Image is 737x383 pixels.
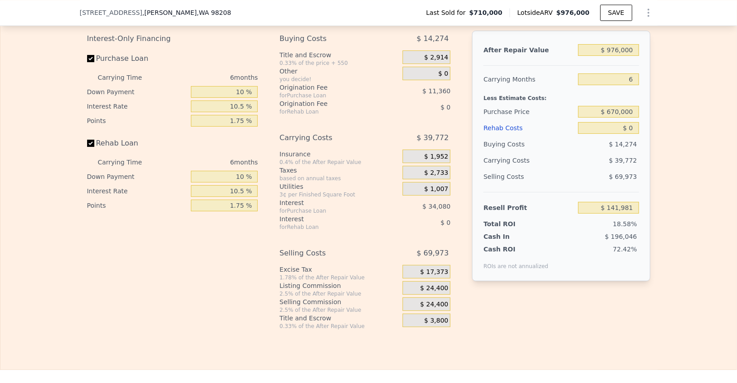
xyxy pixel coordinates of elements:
[483,232,540,241] div: Cash In
[483,200,575,216] div: Resell Profit
[483,152,540,169] div: Carrying Costs
[424,153,448,161] span: $ 1,952
[279,245,380,261] div: Selling Costs
[420,268,448,276] span: $ 17,373
[483,219,540,228] div: Total ROI
[87,85,188,99] div: Down Payment
[483,87,639,104] div: Less Estimate Costs:
[422,203,450,210] span: $ 34,080
[426,8,469,17] span: Last Sold for
[483,104,575,120] div: Purchase Price
[469,8,503,17] span: $710,000
[609,157,637,164] span: $ 39,772
[279,306,399,314] div: 2.5% of the After Repair Value
[438,70,448,78] span: $ 0
[279,323,399,330] div: 0.33% of the After Repair Value
[440,104,450,111] span: $ 0
[483,120,575,136] div: Rehab Costs
[87,114,188,128] div: Points
[142,8,231,17] span: , [PERSON_NAME]
[483,42,575,58] div: After Repair Value
[87,31,258,47] div: Interest-Only Financing
[483,254,548,270] div: ROIs are not annualized
[420,301,448,309] span: $ 24,400
[279,290,399,297] div: 2.5% of the After Repair Value
[279,214,380,223] div: Interest
[80,8,143,17] span: [STREET_ADDRESS]
[424,185,448,193] span: $ 1,007
[87,50,188,67] label: Purchase Loan
[483,169,575,185] div: Selling Costs
[279,182,399,191] div: Utilities
[605,233,637,240] span: $ 196,046
[483,245,548,254] div: Cash ROI
[483,136,575,152] div: Buying Costs
[160,155,258,169] div: 6 months
[422,87,450,95] span: $ 11,360
[279,281,399,290] div: Listing Commission
[279,59,399,67] div: 0.33% of the price + 550
[279,265,399,274] div: Excise Tax
[98,155,157,169] div: Carrying Time
[483,71,575,87] div: Carrying Months
[640,4,658,22] button: Show Options
[279,223,380,231] div: for Rehab Loan
[279,150,399,159] div: Insurance
[279,76,399,83] div: you decide!
[87,99,188,114] div: Interest Rate
[98,70,157,85] div: Carrying Time
[279,314,399,323] div: Title and Escrow
[279,207,380,214] div: for Purchase Loan
[279,274,399,281] div: 1.78% of the After Repair Value
[609,141,637,148] span: $ 14,274
[279,130,380,146] div: Carrying Costs
[424,54,448,62] span: $ 2,914
[87,184,188,198] div: Interest Rate
[600,5,632,21] button: SAVE
[424,317,448,325] span: $ 3,800
[417,245,449,261] span: $ 69,973
[279,297,399,306] div: Selling Commission
[87,198,188,213] div: Points
[556,9,590,16] span: $976,000
[279,198,380,207] div: Interest
[609,173,637,180] span: $ 69,973
[87,55,94,62] input: Purchase Loan
[279,67,399,76] div: Other
[424,169,448,177] span: $ 2,733
[87,140,94,147] input: Rehab Loan
[417,31,449,47] span: $ 14,274
[279,50,399,59] div: Title and Escrow
[420,284,448,292] span: $ 24,400
[87,135,188,151] label: Rehab Loan
[279,108,380,115] div: for Rehab Loan
[440,219,450,226] span: $ 0
[87,169,188,184] div: Down Payment
[517,8,556,17] span: Lotside ARV
[613,220,637,228] span: 18.58%
[279,159,399,166] div: 0.4% of the After Repair Value
[279,83,380,92] div: Origination Fee
[279,92,380,99] div: for Purchase Loan
[613,246,637,253] span: 72.42%
[279,175,399,182] div: based on annual taxes
[160,70,258,85] div: 6 months
[279,31,380,47] div: Buying Costs
[279,99,380,108] div: Origination Fee
[197,9,231,16] span: , WA 98208
[417,130,449,146] span: $ 39,772
[279,191,399,198] div: 3¢ per Finished Square Foot
[279,166,399,175] div: Taxes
